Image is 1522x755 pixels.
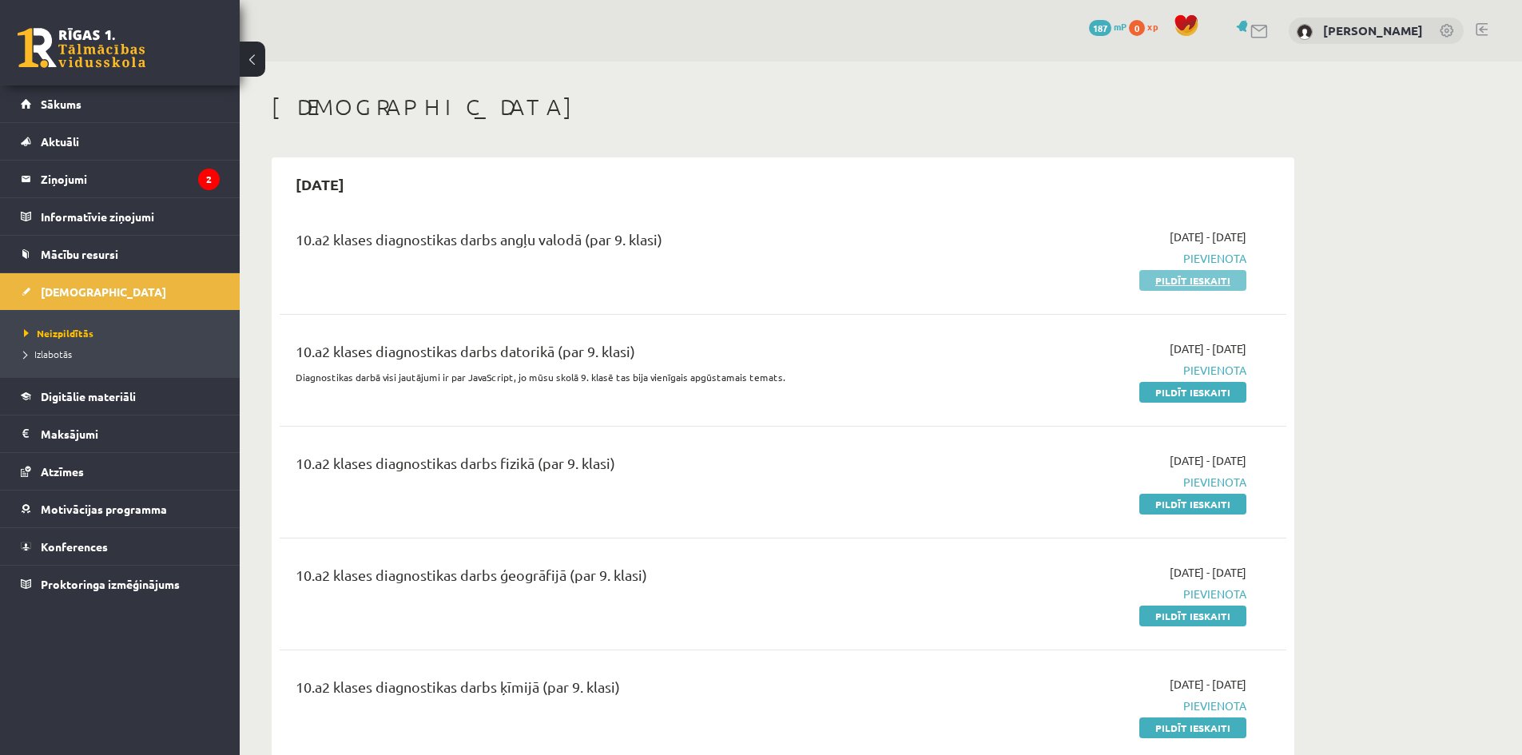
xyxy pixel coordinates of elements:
[296,452,921,482] div: 10.a2 klases diagnostikas darbs fizikā (par 9. klasi)
[41,502,167,516] span: Motivācijas programma
[1170,452,1246,469] span: [DATE] - [DATE]
[1089,20,1111,36] span: 187
[945,250,1246,267] span: Pievienota
[24,347,224,361] a: Izlabotās
[21,566,220,602] a: Proktoringa izmēģinājums
[41,284,166,299] span: [DEMOGRAPHIC_DATA]
[1139,382,1246,403] a: Pildīt ieskaiti
[41,97,81,111] span: Sākums
[1170,564,1246,581] span: [DATE] - [DATE]
[1129,20,1145,36] span: 0
[1139,494,1246,515] a: Pildīt ieskaiti
[41,415,220,452] legend: Maksājumi
[21,273,220,310] a: [DEMOGRAPHIC_DATA]
[1297,24,1313,40] img: Aleks Netlavs
[296,676,921,705] div: 10.a2 klases diagnostikas darbs ķīmijā (par 9. klasi)
[21,123,220,160] a: Aktuāli
[41,389,136,403] span: Digitālie materiāli
[1139,606,1246,626] a: Pildīt ieskaiti
[41,247,118,261] span: Mācību resursi
[198,169,220,190] i: 2
[296,228,921,258] div: 10.a2 klases diagnostikas darbs angļu valodā (par 9. klasi)
[21,453,220,490] a: Atzīmes
[21,198,220,235] a: Informatīvie ziņojumi
[280,165,360,203] h2: [DATE]
[1323,22,1423,38] a: [PERSON_NAME]
[24,327,93,340] span: Neizpildītās
[24,326,224,340] a: Neizpildītās
[296,340,921,370] div: 10.a2 klases diagnostikas darbs datorikā (par 9. klasi)
[41,464,84,479] span: Atzīmes
[1089,20,1127,33] a: 187 mP
[21,85,220,122] a: Sākums
[41,577,180,591] span: Proktoringa izmēģinājums
[18,28,145,68] a: Rīgas 1. Tālmācības vidusskola
[21,491,220,527] a: Motivācijas programma
[41,198,220,235] legend: Informatīvie ziņojumi
[945,586,1246,602] span: Pievienota
[21,415,220,452] a: Maksājumi
[296,564,921,594] div: 10.a2 klases diagnostikas darbs ģeogrāfijā (par 9. klasi)
[21,378,220,415] a: Digitālie materiāli
[21,236,220,272] a: Mācību resursi
[24,348,72,360] span: Izlabotās
[945,362,1246,379] span: Pievienota
[1139,270,1246,291] a: Pildīt ieskaiti
[1170,340,1246,357] span: [DATE] - [DATE]
[1147,20,1158,33] span: xp
[1170,676,1246,693] span: [DATE] - [DATE]
[41,161,220,197] legend: Ziņojumi
[1170,228,1246,245] span: [DATE] - [DATE]
[41,539,108,554] span: Konferences
[41,134,79,149] span: Aktuāli
[296,370,921,384] p: Diagnostikas darbā visi jautājumi ir par JavaScript, jo mūsu skolā 9. klasē tas bija vienīgais ap...
[21,528,220,565] a: Konferences
[272,93,1294,121] h1: [DEMOGRAPHIC_DATA]
[945,474,1246,491] span: Pievienota
[1129,20,1166,33] a: 0 xp
[21,161,220,197] a: Ziņojumi2
[945,697,1246,714] span: Pievienota
[1114,20,1127,33] span: mP
[1139,717,1246,738] a: Pildīt ieskaiti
